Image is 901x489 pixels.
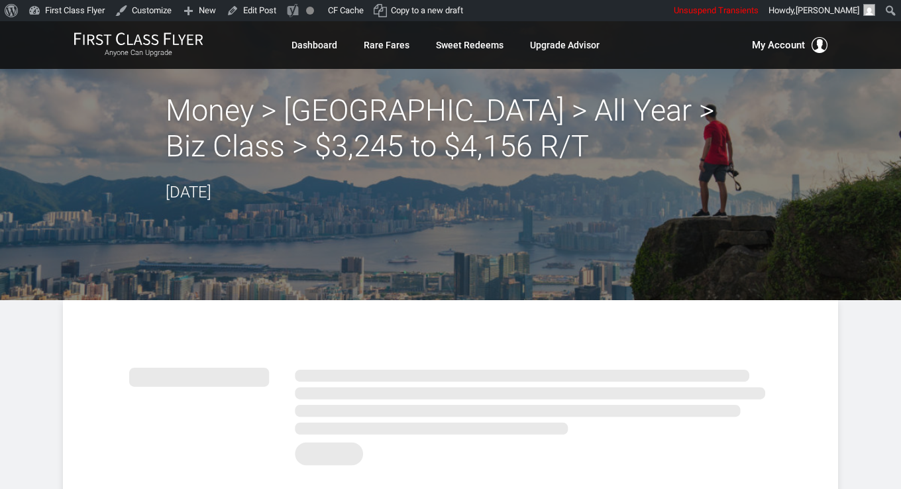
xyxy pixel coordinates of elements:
span: My Account [752,37,805,53]
a: Sweet Redeems [436,33,503,57]
a: Upgrade Advisor [530,33,600,57]
small: Anyone Can Upgrade [74,48,203,58]
a: First Class FlyerAnyone Can Upgrade [74,32,203,58]
span: [PERSON_NAME] [796,5,859,15]
h2: Money > [GEOGRAPHIC_DATA] > All Year > Biz Class > $3,245 to $4,156 R/T [166,93,735,164]
a: Rare Fares [364,33,409,57]
span: Unsuspend Transients [674,5,759,15]
img: summary.svg [129,353,772,473]
img: First Class Flyer [74,32,203,46]
a: Dashboard [291,33,337,57]
time: [DATE] [166,183,211,201]
button: My Account [752,37,827,53]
